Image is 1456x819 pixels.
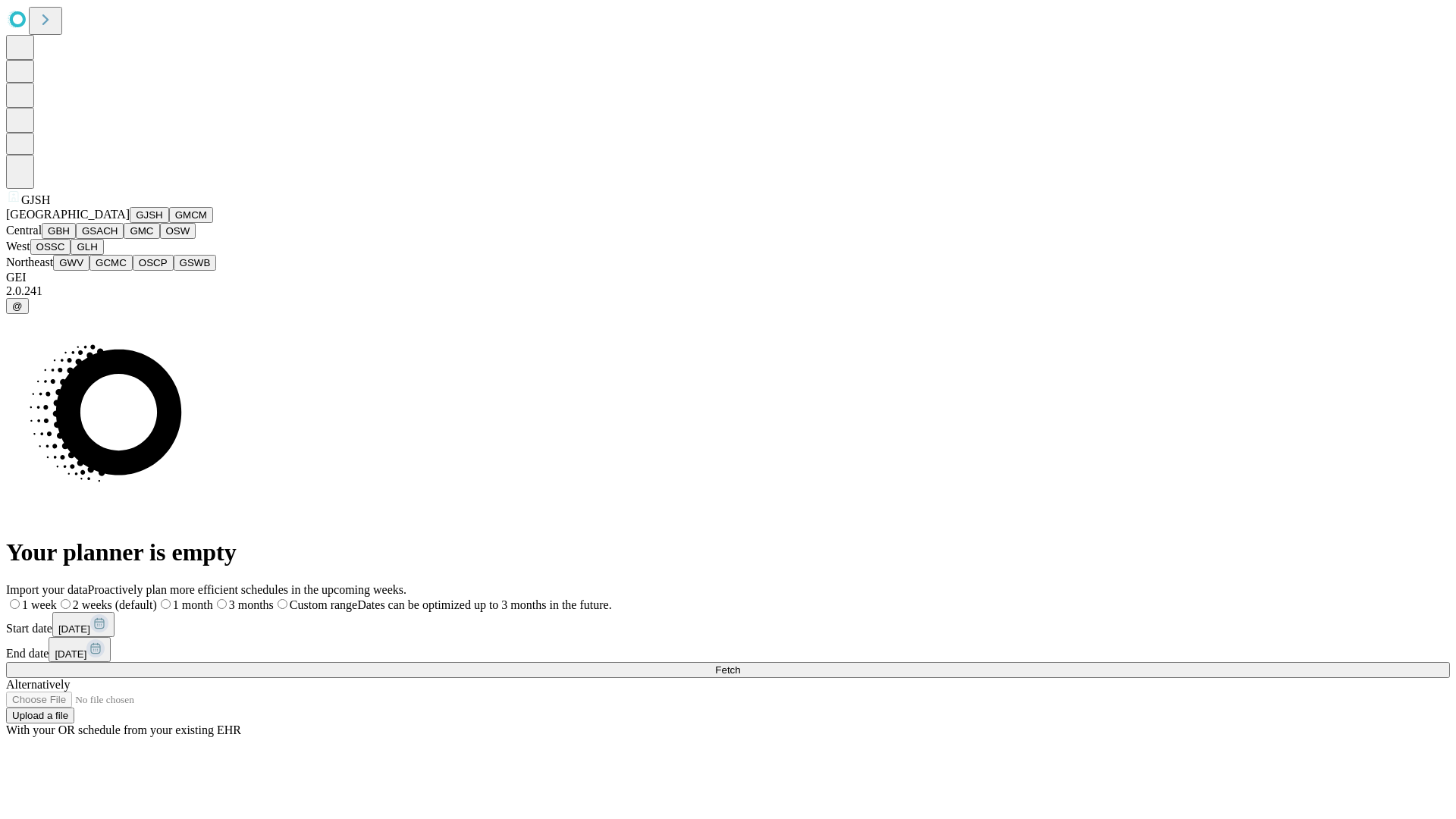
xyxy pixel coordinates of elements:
button: GWV [53,255,89,271]
h1: Your planner is empty [6,538,1450,566]
button: [DATE] [52,612,115,637]
button: OSCP [133,255,174,271]
span: Northeast [6,256,53,268]
span: Central [6,224,42,237]
span: Alternatively [6,678,70,691]
button: GLH [71,239,103,255]
button: GJSH [130,207,169,223]
span: Fetch [715,664,740,676]
button: GSACH [76,223,124,239]
input: Custom rangeDates can be optimized up to 3 months in the future. [278,599,287,609]
span: 2 weeks (default) [73,598,157,611]
button: GMCM [169,207,213,223]
input: 1 month [161,599,171,609]
span: [DATE] [55,648,86,660]
button: OSSC [30,239,71,255]
button: GBH [42,223,76,239]
span: @ [12,300,23,312]
span: 1 week [22,598,57,611]
div: GEI [6,271,1450,284]
span: GJSH [21,193,50,206]
span: Import your data [6,583,88,596]
button: GCMC [89,255,133,271]
input: 1 week [10,599,20,609]
div: End date [6,637,1450,662]
button: GMC [124,223,159,239]
input: 3 months [217,599,227,609]
button: [DATE] [49,637,111,662]
span: 1 month [173,598,213,611]
span: With your OR schedule from your existing EHR [6,723,241,736]
span: West [6,240,30,253]
button: OSW [160,223,196,239]
span: 3 months [229,598,274,611]
span: Custom range [290,598,357,611]
div: 2.0.241 [6,284,1450,298]
span: Dates can be optimized up to 3 months in the future. [357,598,611,611]
span: Proactively plan more efficient schedules in the upcoming weeks. [88,583,406,596]
div: Start date [6,612,1450,637]
span: [DATE] [58,623,90,635]
button: Upload a file [6,708,74,723]
span: [GEOGRAPHIC_DATA] [6,208,130,221]
button: GSWB [174,255,217,271]
input: 2 weeks (default) [61,599,71,609]
button: Fetch [6,662,1450,678]
button: @ [6,298,29,314]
